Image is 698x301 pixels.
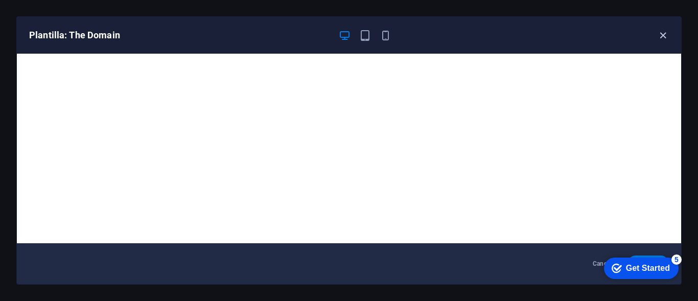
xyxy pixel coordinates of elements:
span: Cancelar [593,260,618,268]
div: Get Started 5 items remaining, 0% complete [8,5,83,27]
button: Cancelar [585,256,626,272]
h6: Plantilla: The Domain [29,29,330,41]
div: 5 [76,2,86,12]
div: Get Started [30,11,74,20]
